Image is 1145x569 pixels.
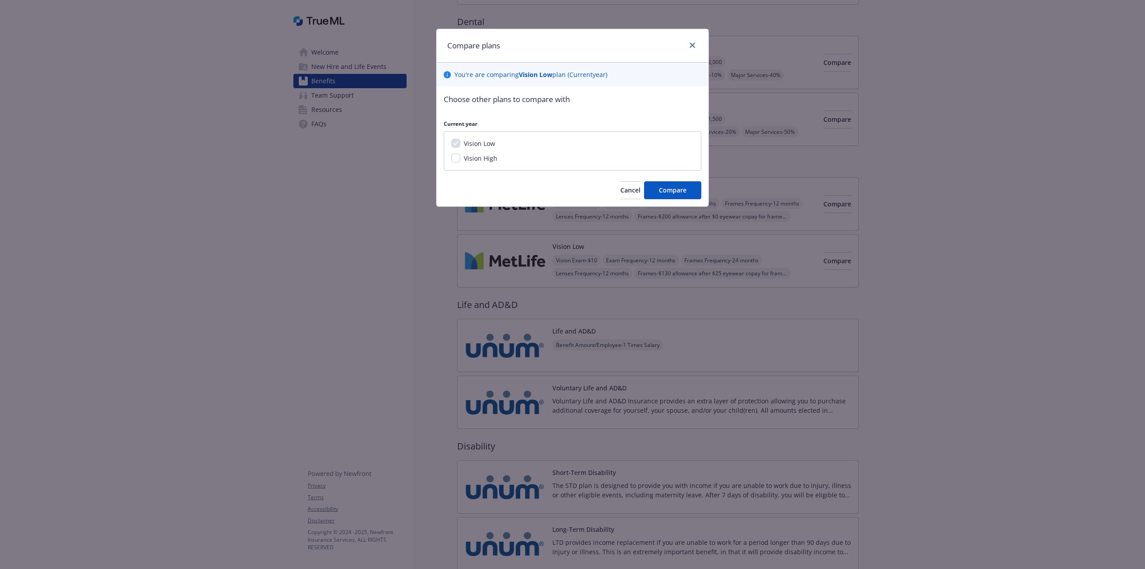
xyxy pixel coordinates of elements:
p: Choose other plans to compare with [444,94,701,105]
span: Compare [659,186,687,194]
button: Cancel [620,181,640,199]
p: You ' re are comparing plan ( Current year) [454,70,607,79]
p: Current year [444,120,701,128]
b: Vision Low [519,70,552,79]
span: Vision High [464,154,497,163]
button: Compare [644,181,701,199]
span: Cancel [620,186,640,194]
span: Vision Low [464,139,495,148]
h1: Compare plans [447,40,500,51]
a: close [687,40,698,51]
